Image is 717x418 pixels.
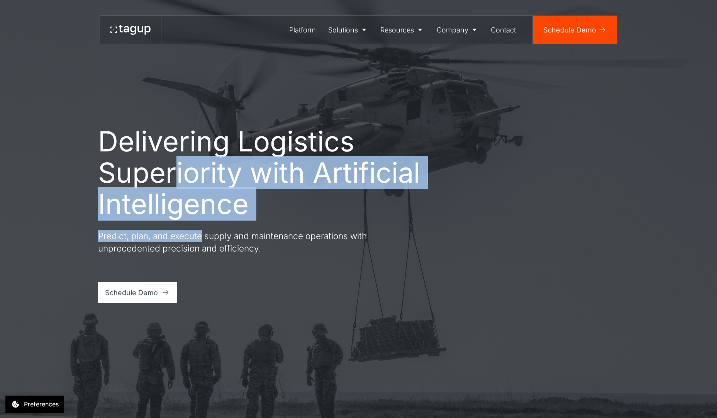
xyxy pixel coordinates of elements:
[491,25,516,35] div: Contact
[98,230,376,254] p: Predict, plan, and execute supply and maintenance operations with unprecedented precision and eff...
[375,16,431,44] a: Resources
[543,25,596,35] div: Schedule Demo
[283,16,322,44] a: Platform
[98,126,422,219] h1: Delivering Logistics Superiority with Artificial Intelligence
[322,16,375,44] a: Solutions
[485,16,522,44] a: Contact
[98,282,177,303] a: Schedule Demo
[380,25,414,35] div: Resources
[533,16,617,44] a: Schedule Demo
[437,25,468,35] div: Company
[289,25,316,35] div: Platform
[431,16,485,44] a: Company
[24,399,59,409] div: Preferences
[328,25,358,35] div: Solutions
[105,287,158,298] div: Schedule Demo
